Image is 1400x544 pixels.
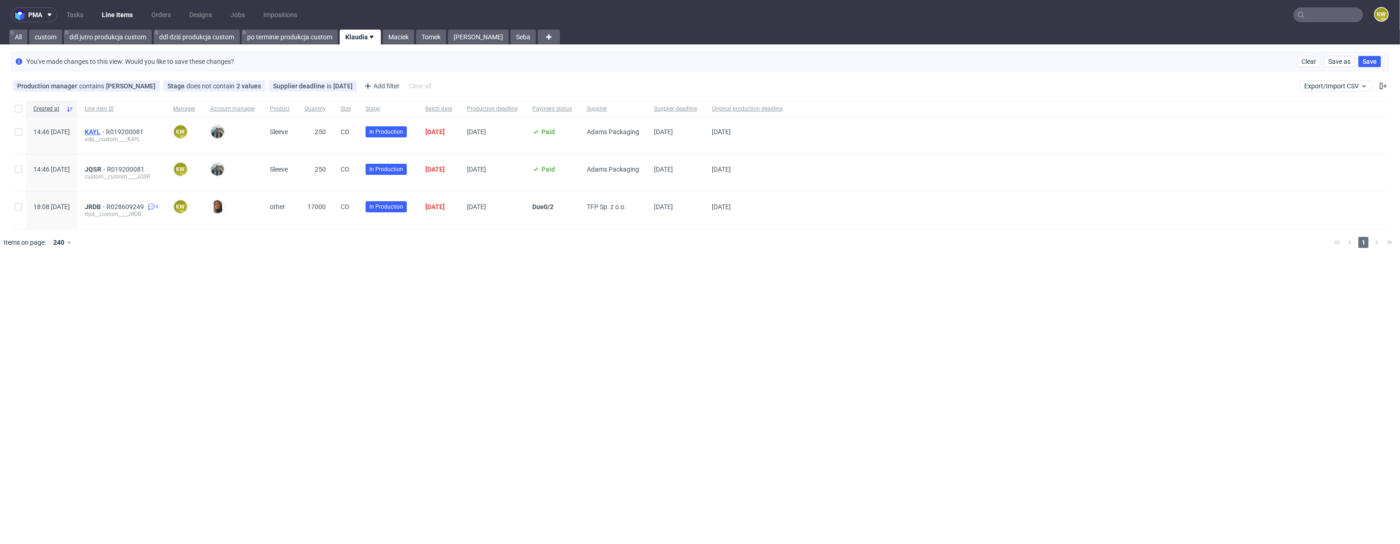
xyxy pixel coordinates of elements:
[1358,237,1369,248] span: 1
[156,203,158,210] span: 5
[315,128,326,136] span: 250
[211,125,224,138] img: Zeniuk Magdalena
[187,82,236,90] span: does not contain
[28,12,42,18] span: pma
[106,203,146,210] a: R028609249
[106,128,145,136] a: R019200081
[270,203,285,210] span: other
[33,203,70,210] span: 18:08 [DATE]
[541,128,555,136] span: Paid
[361,79,401,93] div: Add filter
[341,203,349,210] span: CO
[85,128,106,136] a: KAYL
[258,7,303,22] a: Impositions
[1324,56,1355,67] button: Save as
[61,7,89,22] a: Tasks
[532,105,572,113] span: Payment status
[174,200,187,213] figcaption: KW
[273,82,327,90] span: Supplier deadline
[33,105,62,113] span: Created at
[1297,56,1320,67] button: Clear
[270,166,288,173] span: Sleeve
[33,128,70,136] span: 14:46 [DATE]
[146,7,176,22] a: Orders
[174,163,187,176] figcaption: KW
[107,166,146,173] span: R019200081
[29,30,62,44] a: custom
[425,128,445,136] span: [DATE]
[1301,58,1316,65] span: Clear
[587,128,639,136] span: Adams Packaging
[340,30,381,44] a: Klaudia
[211,200,224,213] img: Angelina Marć
[369,165,403,173] span: In Production
[448,30,509,44] a: [PERSON_NAME]
[85,210,158,218] div: tfpd__custom____JRDB
[587,203,626,210] span: TFP Sp. z o.o.
[307,203,326,210] span: 17000
[369,128,403,136] span: In Production
[242,30,338,44] a: po terminie produkcja custom
[712,128,731,136] span: [DATE]
[174,125,187,138] figcaption: KW
[33,166,70,173] span: 14:46 [DATE]
[85,105,158,113] span: Line item ID
[654,105,697,113] span: Supplier deadline
[270,105,290,113] span: Product
[85,136,158,143] div: adp__custom____KAYL
[1375,8,1388,21] figcaption: KW
[85,203,106,210] a: JRDB
[587,166,639,173] span: Adams Packaging
[654,166,673,173] span: [DATE]
[4,238,46,247] span: Items on page:
[467,105,517,113] span: Production deadline
[333,82,353,90] div: [DATE]
[341,166,349,173] span: CO
[26,57,234,66] p: You've made changes to this view. Would you like to save these changes?
[1300,80,1372,92] button: Export/Import CSV
[341,128,349,136] span: CO
[541,166,555,173] span: Paid
[305,105,326,113] span: Quantity
[64,30,152,44] a: ddl jutro produkcja custom
[587,105,639,113] span: Supplier
[712,105,783,113] span: Original production deadline
[544,203,554,210] span: 0/2
[270,128,288,136] span: Sleeve
[15,10,28,20] img: logo
[425,166,445,173] span: [DATE]
[106,82,156,90] div: [PERSON_NAME]
[210,105,255,113] span: Account manager
[79,82,106,90] span: contains
[85,173,158,180] div: custom__custom____JQSR
[467,166,486,173] span: [DATE]
[712,166,731,173] span: [DATE]
[9,30,27,44] a: All
[1304,82,1368,90] span: Export/Import CSV
[383,30,414,44] a: Maciek
[369,203,403,211] span: In Production
[96,7,138,22] a: Line Items
[184,7,218,22] a: Designs
[416,30,446,44] a: Tomek
[467,203,486,210] span: [DATE]
[85,166,107,173] a: JQSR
[154,30,240,44] a: ddl dziś produkcja custom
[327,82,333,90] span: is
[654,203,673,210] span: [DATE]
[654,128,673,136] span: [DATE]
[146,203,158,210] a: 5
[341,105,351,113] span: Size
[510,30,536,44] a: Seba
[315,166,326,173] span: 250
[225,7,250,22] a: Jobs
[11,7,57,22] button: pma
[366,105,411,113] span: Stage
[467,128,486,136] span: [DATE]
[1358,56,1381,67] button: Save
[1363,58,1377,65] span: Save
